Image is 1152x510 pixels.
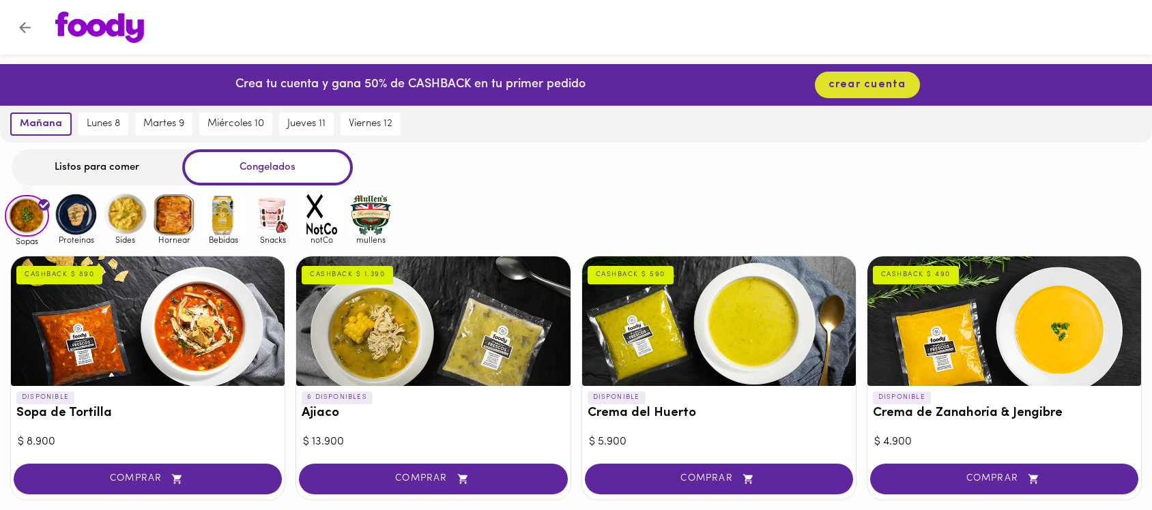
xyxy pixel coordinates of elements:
[8,11,42,44] button: Volver
[873,406,1136,421] h3: Crema de Zanahoria & Jengibre
[588,266,674,284] div: CASHBACK $ 590
[54,235,98,244] span: Proteinas
[152,192,197,237] img: Hornear
[341,112,401,136] button: viernes 12
[585,464,853,494] button: COMPRAR
[16,266,102,284] div: CASHBACK $ 890
[55,12,144,43] img: logo.png
[135,112,192,136] button: martes 9
[300,235,344,244] span: notCo
[235,76,586,94] p: Crea tu cuenta y gana 50% de CASHBACK en tu primer pedido
[11,256,285,386] div: Sopa de Tortilla
[103,192,147,237] img: Sides
[182,149,353,185] div: Congelados
[582,256,856,386] div: Crema del Huerto
[602,473,836,485] span: COMPRAR
[588,391,646,404] p: DISPONIBLE
[867,256,1141,386] div: Crema de Zanahoria & Jengibre
[207,118,264,130] span: miércoles 10
[873,266,959,284] div: CASHBACK $ 490
[10,112,72,136] button: mañana
[14,464,282,494] button: COMPRAR
[588,406,850,421] h3: Crema del Huerto
[1073,431,1138,496] iframe: Messagebird Livechat Widget
[299,464,567,494] button: COMPRAR
[152,235,197,244] span: Hornear
[103,235,147,244] span: Sides
[870,464,1138,494] button: COMPRAR
[199,112,272,136] button: miércoles 10
[300,192,344,237] img: notCo
[18,434,278,450] div: $ 8.900
[201,192,246,237] img: Bebidas
[250,192,295,237] img: Snacks
[78,112,128,136] button: lunes 8
[887,473,1121,485] span: COMPRAR
[589,434,849,450] div: $ 5.900
[829,78,906,91] span: crear cuenta
[16,406,279,421] h3: Sopa de Tortilla
[302,266,393,284] div: CASHBACK $ 1.390
[5,237,49,245] span: Sopas
[16,391,74,404] p: DISPONIBLE
[5,195,49,237] img: Sopas
[874,434,1134,450] div: $ 4.900
[296,256,570,386] div: Ajiaco
[143,118,184,130] span: martes 9
[54,192,98,237] img: Proteinas
[87,118,120,130] span: lunes 8
[349,118,392,130] span: viernes 12
[302,406,564,421] h3: Ajiaco
[349,192,393,237] img: mullens
[316,473,550,485] span: COMPRAR
[201,235,246,244] span: Bebidas
[302,391,373,404] p: 6 DISPONIBLES
[349,235,393,244] span: mullens
[31,473,265,485] span: COMPRAR
[815,72,920,98] button: crear cuenta
[287,118,326,130] span: jueves 11
[12,149,182,185] div: Listos para comer
[303,434,563,450] div: $ 13.900
[279,112,334,136] button: jueves 11
[873,391,931,404] p: DISPONIBLE
[20,118,62,130] span: mañana
[250,235,295,244] span: Snacks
